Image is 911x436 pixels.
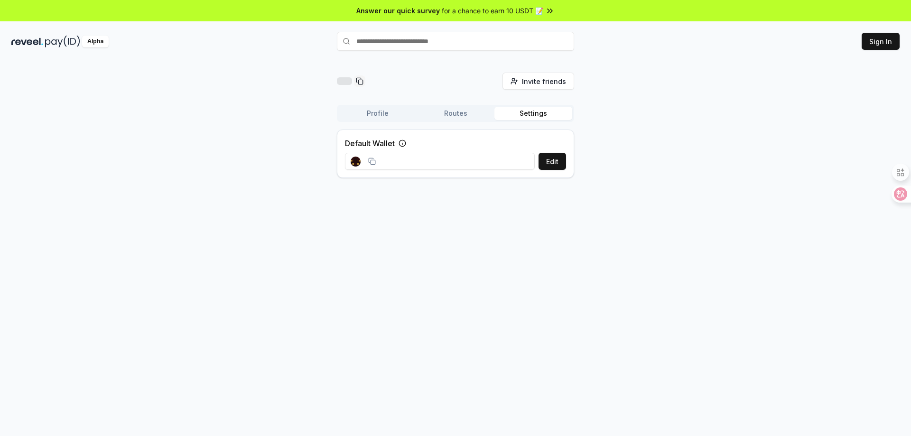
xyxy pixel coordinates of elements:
[82,36,109,47] div: Alpha
[356,6,440,16] span: Answer our quick survey
[522,76,566,86] span: Invite friends
[11,36,43,47] img: reveel_dark
[494,107,572,120] button: Settings
[442,6,543,16] span: for a chance to earn 10 USDT 📝
[502,73,574,90] button: Invite friends
[417,107,494,120] button: Routes
[539,153,566,170] button: Edit
[45,36,80,47] img: pay_id
[345,138,395,149] label: Default Wallet
[339,107,417,120] button: Profile
[862,33,900,50] button: Sign In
